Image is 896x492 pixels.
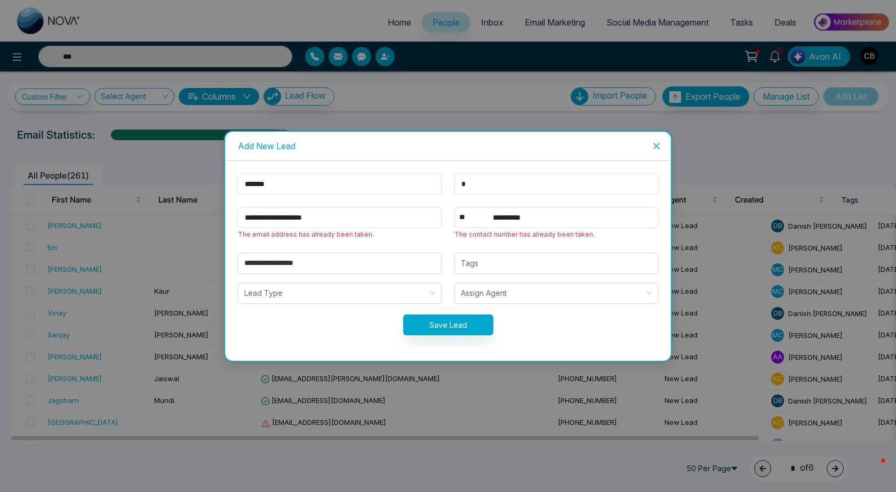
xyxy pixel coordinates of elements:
[454,230,595,238] span: The contact number has already been taken.
[860,456,885,481] iframe: Intercom live chat
[652,142,661,150] span: close
[642,132,671,160] button: Close
[238,140,658,152] div: Add New Lead
[403,314,493,335] button: Save Lead
[238,230,374,238] span: The email address has already been taken.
